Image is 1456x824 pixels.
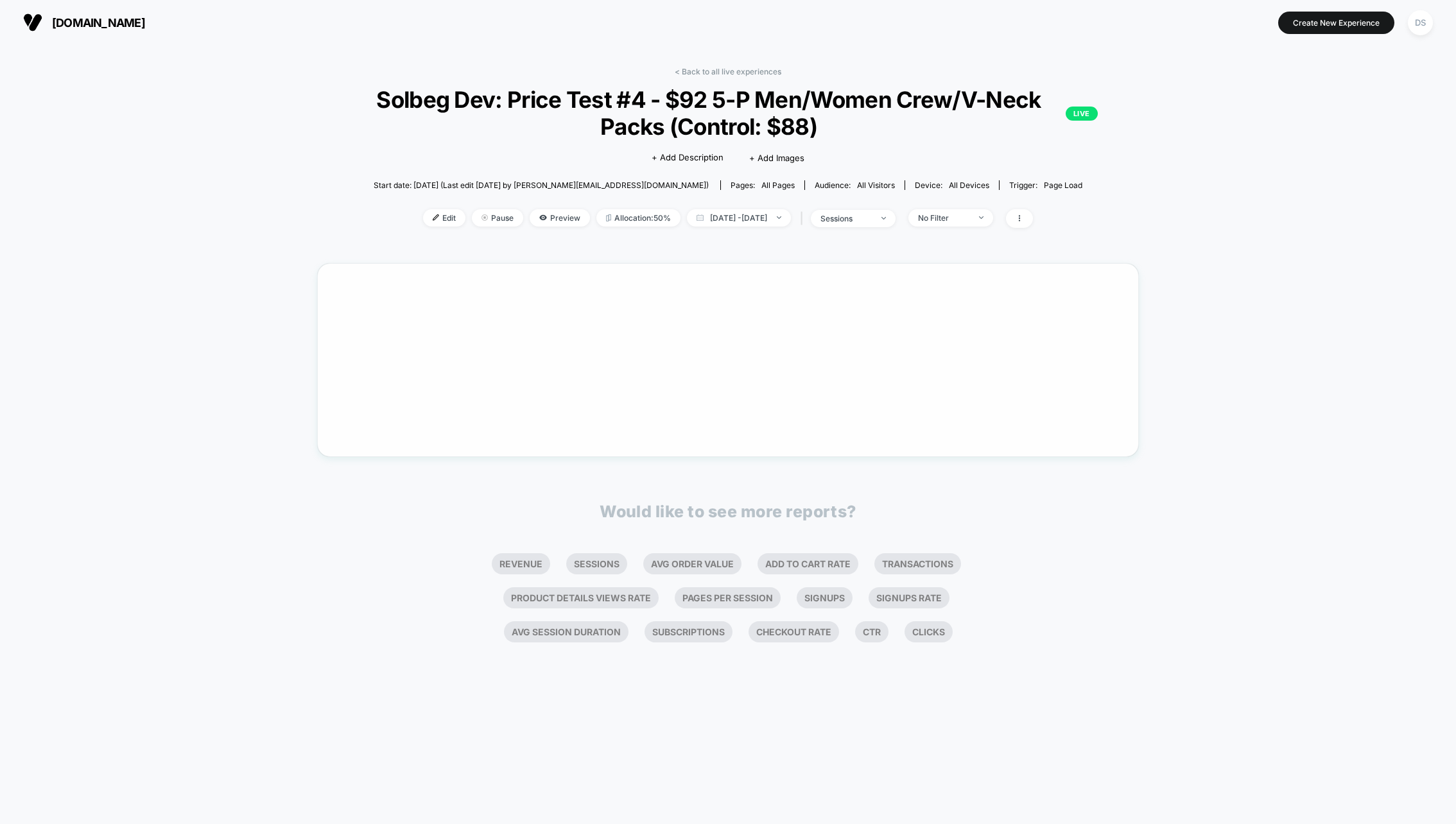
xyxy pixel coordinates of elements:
button: Create New Experience [1278,12,1394,34]
img: edit [433,214,439,221]
img: end [979,216,984,219]
img: Visually logo [23,13,42,32]
li: Product Details Views Rate [503,587,659,608]
span: | [797,209,811,228]
span: Device: [905,180,999,190]
img: end [481,214,488,221]
span: Preview [530,209,590,227]
p: LIVE [1066,107,1098,121]
div: sessions [820,214,872,223]
span: Solbeg Dev: Price Test #4 - $92 5-P Men/Women Crew/V-Neck Packs (Control: $88) [358,86,1098,140]
span: Start date: [DATE] (Last edit [DATE] by [PERSON_NAME][EMAIL_ADDRESS][DOMAIN_NAME]) [374,180,709,190]
div: DS [1408,10,1433,35]
span: all pages [761,180,795,190]
span: [DATE] - [DATE] [687,209,791,227]
li: Ctr [855,621,888,642]
span: Allocation: 50% [596,209,680,227]
li: Subscriptions [645,621,732,642]
li: Avg Session Duration [504,621,628,642]
p: Would like to see more reports? [600,502,856,521]
img: calendar [697,214,704,221]
span: [DOMAIN_NAME] [52,16,145,30]
li: Add To Cart Rate [758,553,858,574]
span: + Add Images [749,153,804,163]
li: Signups Rate [869,587,949,608]
span: All Visitors [857,180,895,190]
li: Sessions [566,553,627,574]
div: Audience: [815,180,895,190]
span: all devices [949,180,989,190]
div: Pages: [731,180,795,190]
li: Revenue [492,553,550,574]
button: DS [1404,10,1437,36]
span: Pause [472,209,523,227]
li: Checkout Rate [749,621,839,642]
li: Pages Per Session [675,587,781,608]
img: end [777,216,781,219]
span: Page Load [1044,180,1082,190]
li: Transactions [874,553,961,574]
li: Avg Order Value [643,553,741,574]
div: Trigger: [1009,180,1082,190]
div: No Filter [918,213,969,223]
li: Signups [797,587,853,608]
span: Edit [423,209,465,227]
a: < Back to all live experiences [675,67,781,76]
li: Clicks [905,621,953,642]
img: end [881,217,886,219]
button: [DOMAIN_NAME] [19,12,149,33]
img: rebalance [606,214,611,221]
span: + Add Description [652,151,724,164]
